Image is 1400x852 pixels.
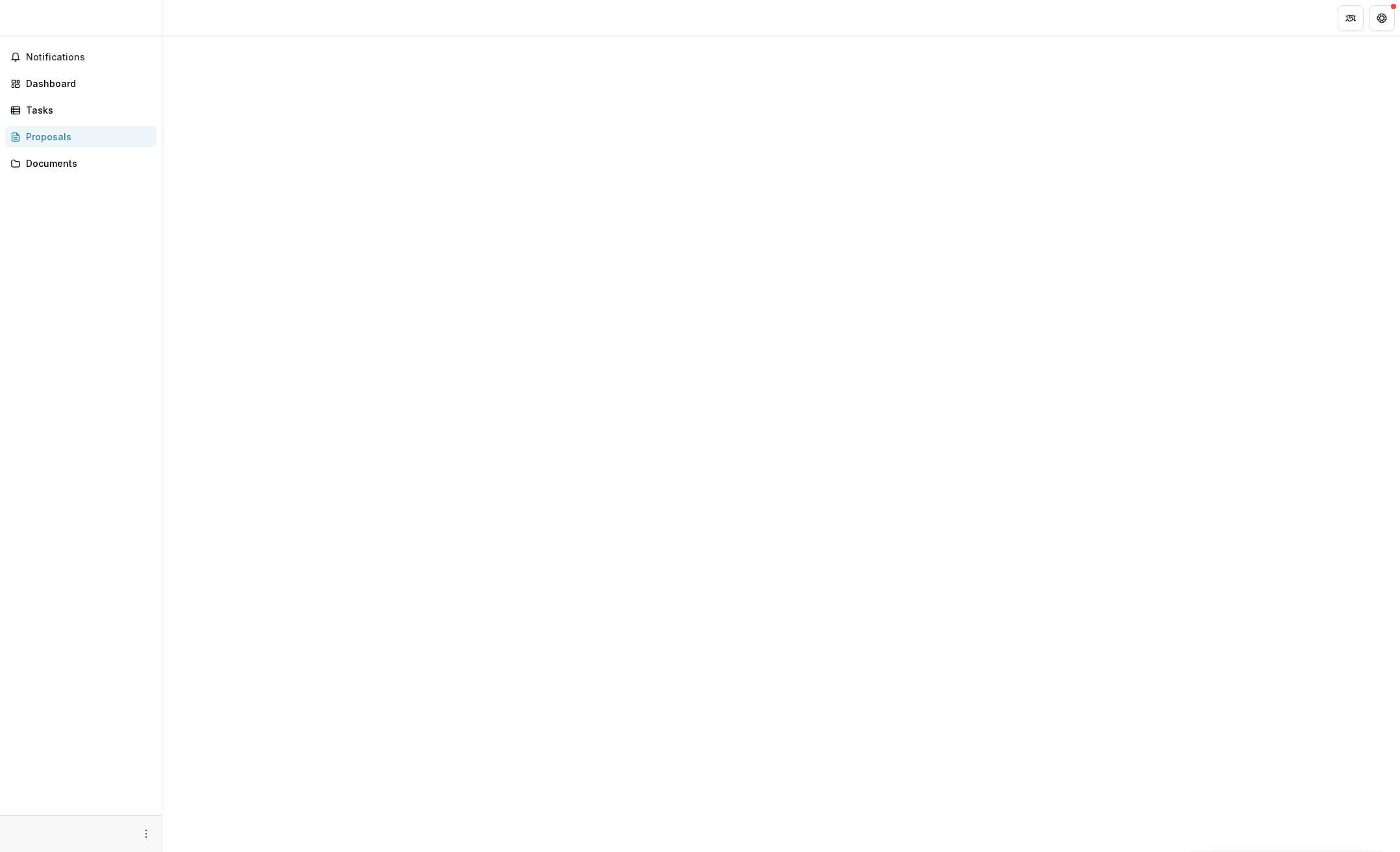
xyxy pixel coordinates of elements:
a: Documents [5,153,156,174]
button: Partners [1338,5,1364,31]
div: Dashboard [26,77,146,90]
button: Notifications [5,47,156,68]
div: Documents [26,157,146,170]
button: Get Help [1369,5,1395,31]
a: Proposals [5,126,156,147]
div: Tasks [26,103,146,117]
a: Tasks [5,99,156,121]
button: More [138,826,154,842]
a: Dashboard [5,73,156,94]
span: Notifications [26,52,151,63]
div: Proposals [26,130,146,144]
